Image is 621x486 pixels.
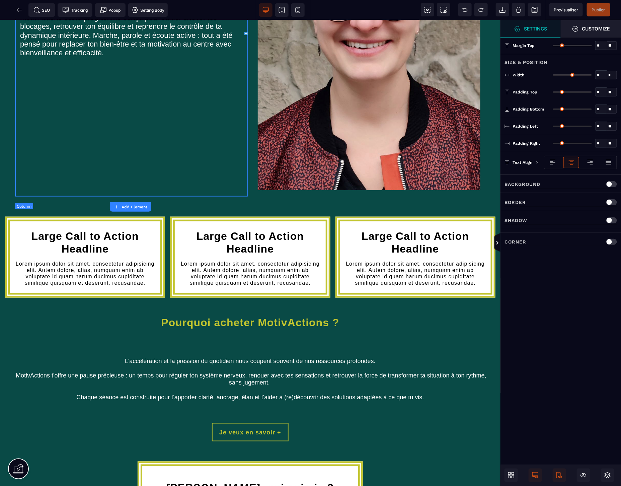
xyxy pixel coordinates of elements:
strong: Settings [524,26,547,31]
span: Setting Body [132,7,164,13]
h1: Large Call to Action Headline [345,206,486,239]
h1: Large Call to Action Headline [180,206,320,239]
text: Lorem ipsum dolor sit amet, consectetur adipisicing elit. Autem dolore, alias, numquam enim ab vo... [15,239,155,268]
span: Padding Right [513,141,540,146]
p: Shadow [504,216,527,224]
span: Padding Top [513,89,537,95]
strong: Customize [582,26,610,31]
span: Padding Bottom [513,107,544,112]
span: Open Style Manager [561,20,621,38]
div: Size & Position [500,54,621,66]
span: Width [513,72,524,78]
span: Previsualiser [554,7,578,12]
span: Publier [592,7,605,12]
span: Settings [500,20,561,38]
text: Lorem ipsum dolor sit amet, consectetur adipisicing elit. Autem dolore, alias, numquam enim ab vo... [180,239,320,268]
button: Add Element [110,202,151,212]
span: View components [421,3,434,16]
span: Screenshot [437,3,450,16]
h1: Large Call to Action Headline [15,206,155,239]
span: Preview [549,3,583,16]
button: Je veux en savoir + [212,403,289,421]
p: Corner [504,238,526,246]
span: SEO [33,7,50,13]
span: Hide/Show Block [577,469,590,482]
img: loading [536,161,539,164]
span: Tracking [62,7,88,13]
text: Lorem ipsum dolor sit amet, consectetur adipisicing elit. Autem dolore, alias, numquam enim ab vo... [345,239,486,268]
h1: Pourquoi acheter MotivActions ? [10,293,490,312]
span: Padding Left [513,124,538,129]
span: L'accélération et la pression du quotidien nous coupent souvent de nos ressources profondes. Moti... [14,338,488,381]
span: Margin Top [513,43,535,48]
span: Desktop Only [529,469,542,482]
strong: Add Element [122,205,147,209]
span: Open Blocks [504,469,518,482]
p: Text Align [504,159,532,166]
p: Border [504,198,526,206]
p: Background [504,180,540,188]
h1: [PERSON_NAME], qui suis-je ? [147,458,353,478]
span: Popup [100,7,121,13]
span: Open Layers [601,469,614,482]
span: Mobile Only [553,469,566,482]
